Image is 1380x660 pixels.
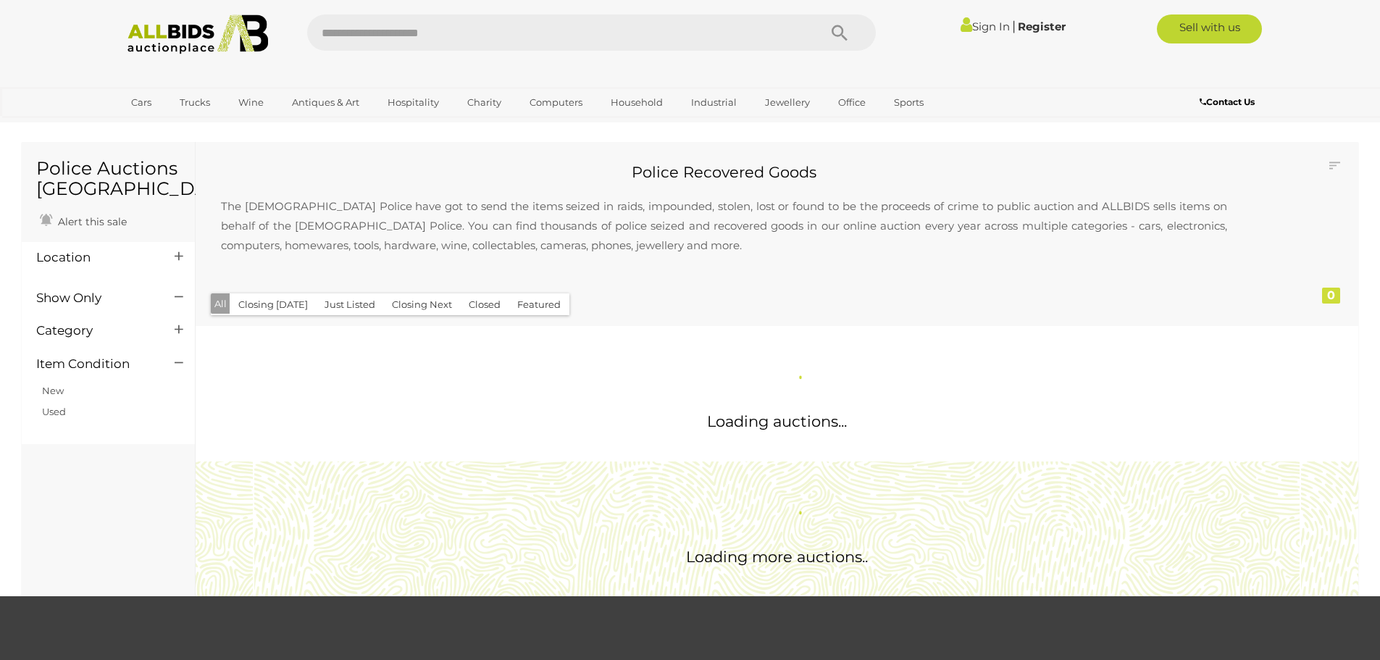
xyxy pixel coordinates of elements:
[229,91,273,114] a: Wine
[707,412,847,430] span: Loading auctions...
[36,159,180,199] h1: Police Auctions [GEOGRAPHIC_DATA]
[1012,18,1016,34] span: |
[1018,20,1066,33] a: Register
[36,357,153,371] h4: Item Condition
[54,215,127,228] span: Alert this sale
[42,406,66,417] a: Used
[36,251,153,264] h4: Location
[1322,288,1340,304] div: 0
[206,164,1242,180] h2: Police Recovered Goods
[230,293,317,316] button: Closing [DATE]
[170,91,219,114] a: Trucks
[682,91,746,114] a: Industrial
[458,91,511,114] a: Charity
[211,293,230,314] button: All
[122,114,243,138] a: [GEOGRAPHIC_DATA]
[460,293,509,316] button: Closed
[283,91,369,114] a: Antiques & Art
[383,293,461,316] button: Closing Next
[829,91,875,114] a: Office
[1200,94,1258,110] a: Contact Us
[120,14,277,54] img: Allbids.com.au
[961,20,1010,33] a: Sign In
[378,91,448,114] a: Hospitality
[803,14,876,51] button: Search
[206,182,1242,270] p: The [DEMOGRAPHIC_DATA] Police have got to send the items seized in raids, impounded, stolen, lost...
[509,293,569,316] button: Featured
[36,324,153,338] h4: Category
[520,91,592,114] a: Computers
[1157,14,1262,43] a: Sell with us
[316,293,384,316] button: Just Listed
[756,91,819,114] a: Jewellery
[601,91,672,114] a: Household
[36,291,153,305] h4: Show Only
[885,91,933,114] a: Sports
[1200,96,1255,107] b: Contact Us
[42,385,64,396] a: New
[122,91,161,114] a: Cars
[36,209,130,231] a: Alert this sale
[686,548,868,566] span: Loading more auctions..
